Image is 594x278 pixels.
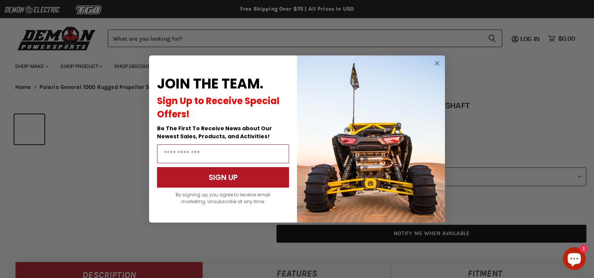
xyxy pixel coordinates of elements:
img: a9095488-b6e7-41ba-879d-588abfab540b.jpeg [297,55,445,223]
span: JOIN THE TEAM. [157,74,263,93]
button: Close dialog [432,58,442,68]
button: SIGN UP [157,167,289,188]
span: Sign Up to Receive Special Offers! [157,95,280,120]
input: Email Address [157,144,289,163]
inbox-online-store-chat: Shopify online store chat [561,247,588,272]
span: By signing up, you agree to receive email marketing. Unsubscribe at any time. [176,191,270,205]
span: Be The First To Receive News about Our Newest Sales, Products, and Activities! [157,125,272,140]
